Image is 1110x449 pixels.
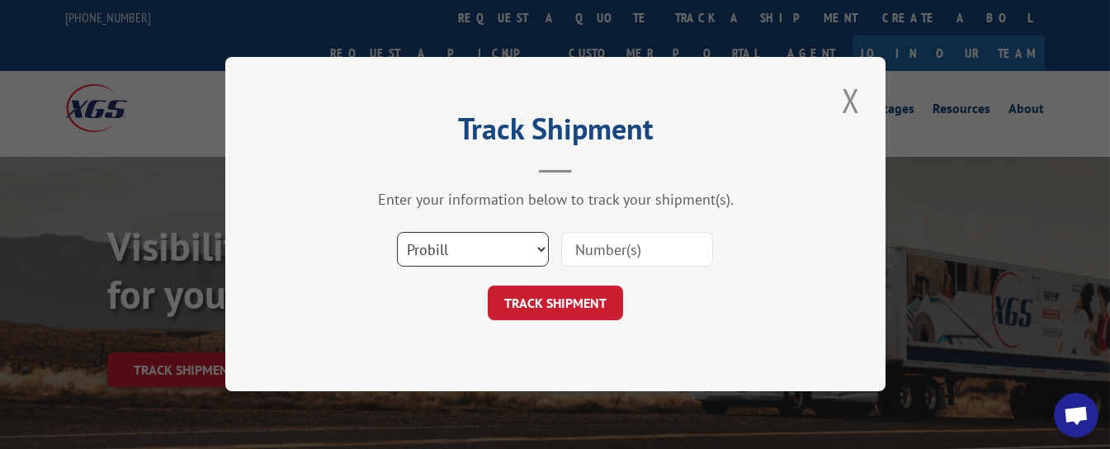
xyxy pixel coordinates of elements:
h2: Track Shipment [308,117,803,149]
div: Enter your information below to track your shipment(s). [308,191,803,210]
a: Open chat [1054,393,1098,437]
button: TRACK SHIPMENT [488,286,623,321]
button: Close modal [837,78,865,123]
input: Number(s) [561,233,713,267]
